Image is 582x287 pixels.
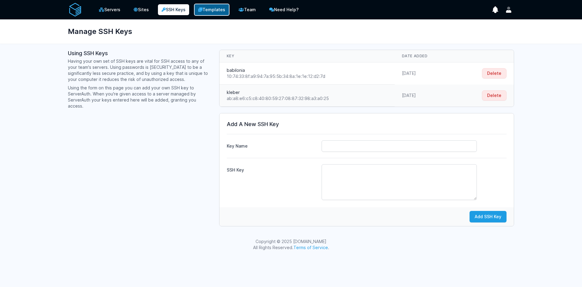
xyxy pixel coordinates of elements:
img: serverAuth logo [68,2,82,17]
h3: Add A New SSH Key [227,121,507,128]
a: Terms of Service [293,245,328,250]
div: ab:a8:e6:c5:c8:40:80:59:27:08:87:32:98:a3:a0:25 [227,95,387,102]
th: Key [219,50,395,62]
a: Team [234,4,260,16]
button: show notifications [490,4,501,15]
label: Key Name [227,141,317,149]
h1: Manage SSH Keys [68,24,132,39]
a: SSH Keys [158,4,189,15]
a: Servers [95,4,125,16]
a: Sites [129,4,153,16]
a: Need Help? [265,4,303,16]
p: Using the form on this page you can add your own SSH key to ServerAuth. When you're given access ... [68,85,212,109]
label: SSH Key [227,165,317,173]
td: [DATE] [395,85,455,107]
div: 10:74:33:8f:a9:94:7a:95:5b:34:8a:1e:1e:12:d2:7d [227,73,387,79]
a: Templates [194,4,229,16]
td: [DATE] [395,62,455,85]
div: babilonia [227,67,387,73]
p: Having your own set of SSH keys are vital for SSH access to any of your team's servers. Using pas... [68,58,212,82]
button: Delete [482,68,507,78]
h3: Using SSH Keys [68,50,212,57]
div: kleber [227,89,387,95]
button: Delete [482,90,507,101]
button: User menu [503,4,514,15]
th: Date Added [395,50,455,62]
button: Add SSH Key [470,211,507,222]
